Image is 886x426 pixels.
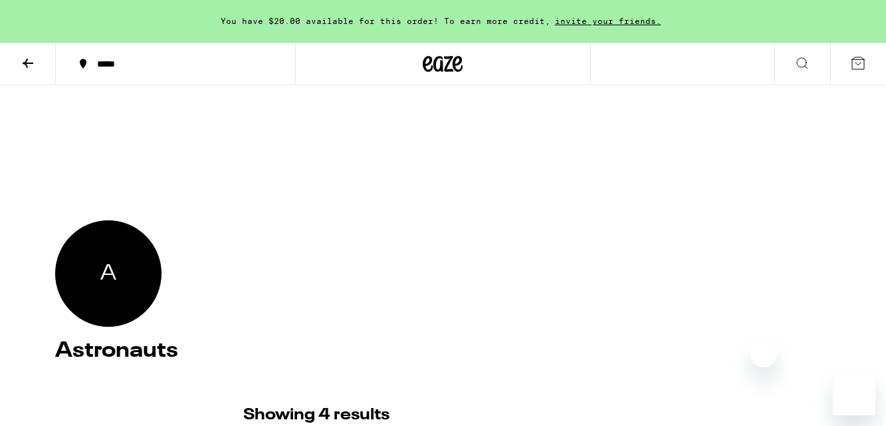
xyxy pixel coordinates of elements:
[750,341,777,367] iframe: Close message
[221,17,550,25] span: You have $20.00 available for this order! To earn more credit,
[833,373,875,415] iframe: Button to launch messaging window
[550,17,666,25] span: invite your friends.
[100,259,116,288] span: Astronauts
[55,340,831,361] h4: Astronauts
